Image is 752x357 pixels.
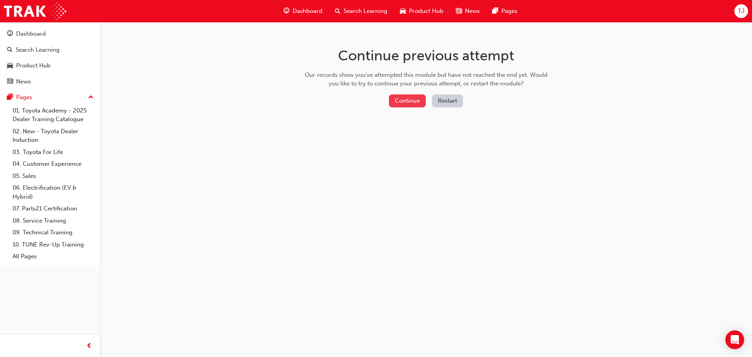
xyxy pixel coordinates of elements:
div: Pages [16,93,32,102]
a: guage-iconDashboard [277,3,329,19]
a: Search Learning [3,43,97,57]
span: Pages [501,7,517,16]
button: Continue [389,94,426,107]
span: guage-icon [7,31,13,38]
button: DashboardSearch LearningProduct HubNews [3,25,97,90]
span: prev-icon [86,341,92,351]
span: Search Learning [343,7,387,16]
div: News [16,77,31,86]
a: All Pages [9,250,97,263]
button: TJ [734,4,748,18]
button: Pages [3,90,97,105]
img: Trak [4,2,66,20]
span: up-icon [88,92,94,103]
span: pages-icon [7,94,13,101]
span: News [465,7,480,16]
span: search-icon [335,6,340,16]
button: Restart [432,94,463,107]
a: 08. Service Training [9,215,97,227]
div: Our records show you've attempted this module but have not reached the end yet. Would you like to... [302,71,550,88]
span: car-icon [400,6,406,16]
span: Product Hub [409,7,443,16]
span: news-icon [456,6,462,16]
a: News [3,74,97,89]
a: 05. Sales [9,170,97,182]
h1: Continue previous attempt [302,47,550,64]
a: 09. Technical Training [9,227,97,239]
span: TJ [738,7,745,16]
a: 02. New - Toyota Dealer Induction [9,125,97,146]
span: news-icon [7,78,13,85]
span: search-icon [7,47,13,54]
a: 10. TUNE Rev-Up Training [9,239,97,251]
a: search-iconSearch Learning [329,3,394,19]
span: guage-icon [284,6,289,16]
span: car-icon [7,62,13,69]
a: Dashboard [3,27,97,41]
a: news-iconNews [450,3,486,19]
div: Search Learning [16,45,60,54]
a: 04. Customer Experience [9,158,97,170]
a: 06. Electrification (EV & Hybrid) [9,182,97,203]
a: 01. Toyota Academy - 2025 Dealer Training Catalogue [9,105,97,125]
span: Dashboard [293,7,322,16]
a: 03. Toyota For Life [9,146,97,158]
a: 07. Parts21 Certification [9,203,97,215]
a: pages-iconPages [486,3,524,19]
span: pages-icon [492,6,498,16]
div: Open Intercom Messenger [725,330,744,349]
a: car-iconProduct Hub [394,3,450,19]
div: Product Hub [16,61,51,70]
a: Product Hub [3,58,97,73]
div: Dashboard [16,29,46,38]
